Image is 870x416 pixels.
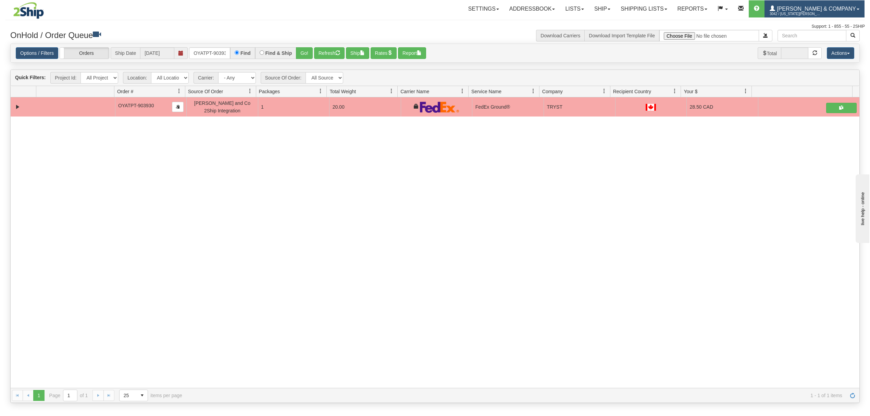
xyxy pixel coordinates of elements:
a: Shipping lists [616,0,672,17]
span: 25 [124,392,133,399]
button: Refresh [314,47,345,59]
span: Recipient Country [613,88,651,95]
img: CA [646,104,656,111]
span: 20.00 [333,104,345,110]
span: Order # [117,88,133,95]
h3: OnHold / Order Queue [10,30,430,40]
label: Orders [60,48,109,59]
img: logo3042.jpg [5,2,52,19]
a: Service Name filter column settings [527,85,539,97]
a: Collapse [13,103,22,111]
span: items per page [119,390,182,401]
td: FedEx Ground® [472,97,544,117]
input: Order # [189,47,230,59]
button: Search [846,30,860,41]
a: Reports [672,0,712,17]
a: Refresh [847,390,858,401]
span: Company [542,88,563,95]
span: Your $ [684,88,697,95]
span: Carrier Name [400,88,429,95]
a: Lists [560,0,589,17]
a: Total Weight filter column settings [386,85,397,97]
iframe: chat widget [854,173,869,243]
a: Options / Filters [16,47,58,59]
span: Page 1 [33,390,44,401]
td: 28.50 CAD [686,97,758,117]
span: Location: [123,72,151,84]
button: Copy to clipboard [172,102,184,112]
label: Find & Ship [265,51,292,56]
label: Quick Filters: [15,74,46,81]
button: Go! [296,47,313,59]
a: Carrier Name filter column settings [457,85,468,97]
span: Carrier: [194,72,218,84]
input: Search [778,30,846,41]
a: Download Carriers [540,33,580,38]
a: Order # filter column settings [173,85,185,97]
a: Company filter column settings [598,85,610,97]
span: Page of 1 [49,390,88,401]
span: Total [758,47,781,59]
span: Source Of Order [188,88,223,95]
span: 3042 / [US_STATE][PERSON_NAME] [770,11,821,17]
span: Page sizes drop down [119,390,148,401]
span: Packages [259,88,280,95]
img: FedEx Express® [420,101,459,113]
div: live help - online [5,6,63,11]
button: Actions [827,47,854,59]
a: Source Of Order filter column settings [244,85,256,97]
span: Source Of Order: [261,72,306,84]
button: Rates [371,47,397,59]
span: select [137,390,148,401]
a: Your $ filter column settings [740,85,751,97]
a: [PERSON_NAME] & Company 3042 / [US_STATE][PERSON_NAME] [765,0,865,17]
span: Ship Date [111,47,140,59]
span: 1 - 1 of 1 items [192,393,842,398]
button: Shipping Documents [826,103,857,113]
a: Ship [589,0,616,17]
span: [PERSON_NAME] & Company [775,6,856,12]
input: Import [659,30,759,41]
label: Find [240,51,251,56]
a: Recipient Country filter column settings [669,85,681,97]
span: OYATPT-903930 [118,103,154,108]
div: [PERSON_NAME] and Co 2Ship Integration [189,99,255,115]
td: TRYST [544,97,615,117]
div: grid toolbar [11,70,859,86]
a: Settings [463,0,504,17]
span: 1 [261,104,264,110]
button: Ship [346,47,369,59]
a: Download Import Template File [589,33,655,38]
input: Page 1 [63,390,77,401]
span: Total Weight [330,88,356,95]
button: Report [398,47,426,59]
a: Addressbook [504,0,560,17]
div: Support: 1 - 855 - 55 - 2SHIP [5,24,865,29]
span: Project Id: [50,72,80,84]
a: Packages filter column settings [315,85,326,97]
span: Service Name [471,88,501,95]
